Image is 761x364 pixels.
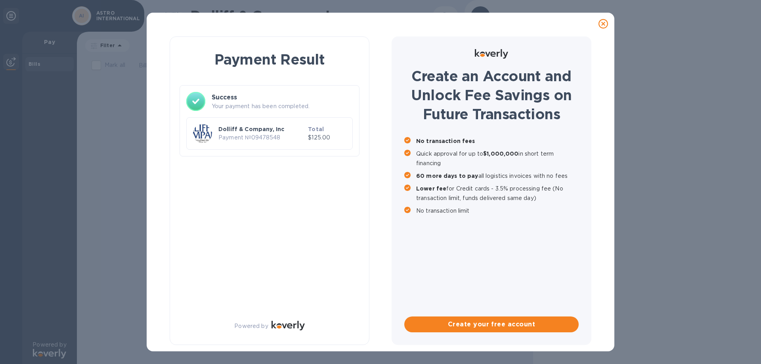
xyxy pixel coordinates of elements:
p: Quick approval for up to in short term financing [416,149,579,168]
img: Logo [475,49,508,59]
p: all logistics invoices with no fees [416,171,579,181]
button: Create your free account [404,316,579,332]
h1: Create an Account and Unlock Fee Savings on Future Transactions [404,67,579,124]
img: Logo [272,321,305,330]
p: No transaction limit [416,206,579,215]
h1: Payment Result [183,50,356,69]
b: 60 more days to pay [416,173,478,179]
b: $1,000,000 [483,151,518,157]
p: Payment № 09478548 [218,133,305,142]
b: Lower fee [416,185,446,192]
p: for Credit cards - 3.5% processing fee (No transaction limit, funds delivered same day) [416,184,579,203]
p: $125.00 [308,133,346,142]
p: Dolliff & Company, Inc [218,125,305,133]
b: Total [308,126,324,132]
p: Powered by [234,322,268,330]
h3: Success [212,93,353,102]
span: Create your free account [411,320,572,329]
p: Your payment has been completed. [212,102,353,111]
b: No transaction fees [416,138,475,144]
